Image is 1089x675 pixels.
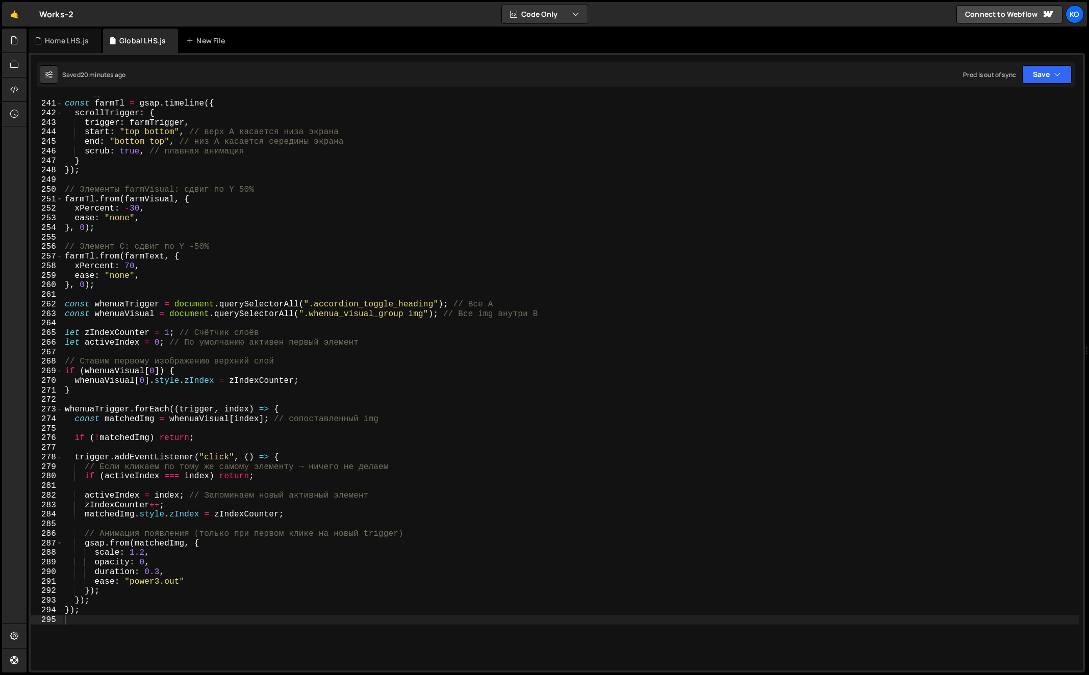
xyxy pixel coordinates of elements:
[31,233,63,243] div: 255
[31,548,63,558] div: 288
[31,166,63,175] div: 248
[31,328,63,338] div: 265
[31,606,63,615] div: 294
[31,127,63,137] div: 244
[31,348,63,357] div: 267
[31,109,63,118] div: 242
[1022,65,1072,84] button: Save
[31,577,63,587] div: 291
[31,453,63,462] div: 278
[31,586,63,596] div: 292
[31,214,63,223] div: 253
[31,195,63,204] div: 251
[31,137,63,147] div: 245
[31,443,63,453] div: 277
[31,242,63,252] div: 256
[31,376,63,386] div: 270
[31,290,63,300] div: 261
[956,5,1062,23] a: Connect to Webflow
[31,472,63,481] div: 280
[31,386,63,396] div: 271
[39,8,73,20] div: Works-2
[31,567,63,577] div: 290
[2,2,27,27] a: 🤙
[119,36,166,46] div: Global LHS.js
[31,424,63,434] div: 275
[31,414,63,424] div: 274
[31,252,63,262] div: 257
[31,491,63,501] div: 282
[963,70,1016,79] div: Prod is out of sync
[31,157,63,166] div: 247
[31,309,63,319] div: 263
[31,481,63,491] div: 281
[31,300,63,309] div: 262
[31,462,63,472] div: 279
[31,367,63,376] div: 269
[31,405,63,414] div: 273
[31,558,63,567] div: 289
[502,5,588,23] button: Code Only
[31,223,63,233] div: 254
[31,433,63,443] div: 276
[31,510,63,520] div: 284
[31,271,63,281] div: 259
[31,262,63,271] div: 258
[31,147,63,157] div: 246
[31,501,63,510] div: 283
[31,118,63,128] div: 243
[62,70,125,79] div: Saved
[1066,5,1084,23] a: Ko
[31,520,63,529] div: 285
[31,539,63,549] div: 287
[81,70,125,79] div: 20 minutes ago
[31,338,63,348] div: 266
[31,615,63,625] div: 295
[31,99,63,109] div: 241
[31,529,63,539] div: 286
[31,596,63,606] div: 293
[45,36,89,46] div: Home LHS.js
[31,357,63,367] div: 268
[31,185,63,195] div: 250
[31,319,63,328] div: 264
[31,175,63,185] div: 249
[186,36,229,46] div: New File
[31,280,63,290] div: 260
[31,204,63,214] div: 252
[31,395,63,405] div: 272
